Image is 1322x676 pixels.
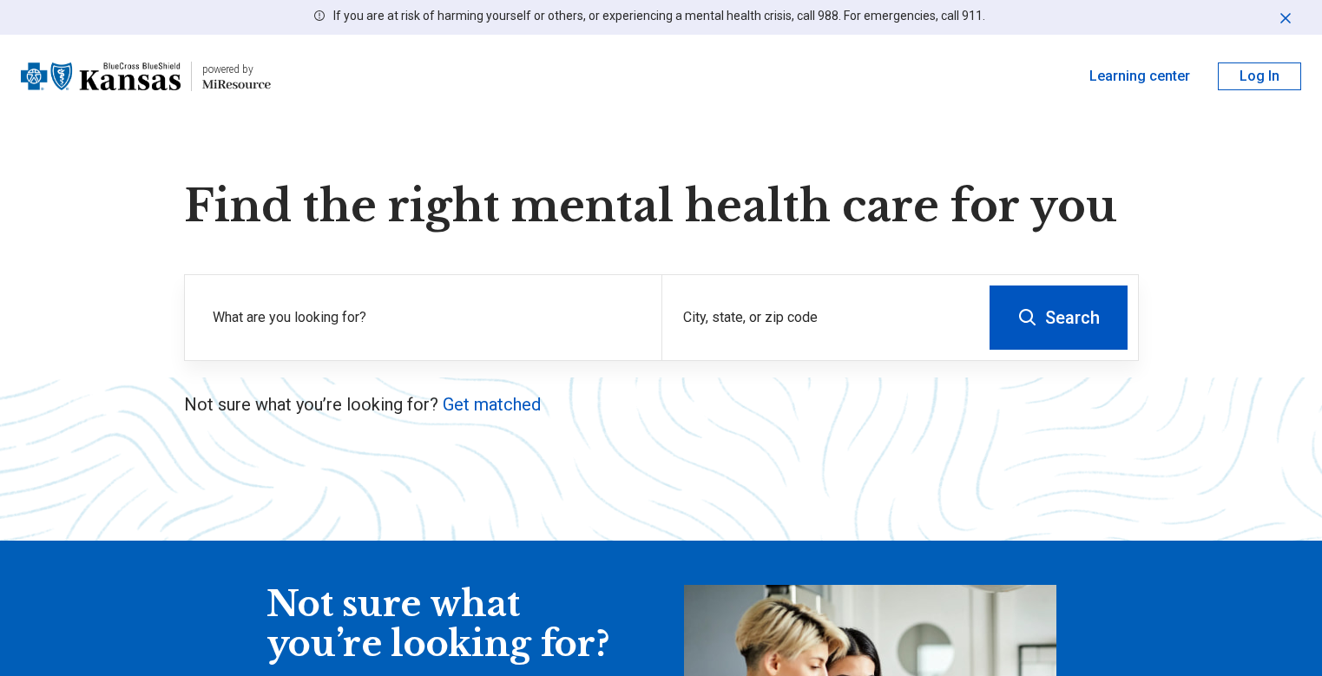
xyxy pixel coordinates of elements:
a: Learning center [1089,66,1190,87]
p: Not sure what you’re looking for? [184,392,1139,417]
button: Log In [1218,62,1301,90]
a: Blue Cross Blue Shield Kansaspowered by [21,56,271,97]
button: Dismiss [1277,7,1294,28]
div: powered by [202,62,271,77]
label: What are you looking for? [213,307,641,328]
h1: Find the right mental health care for you [184,180,1139,233]
a: Get matched [443,394,541,415]
img: Blue Cross Blue Shield Kansas [21,56,181,97]
p: If you are at risk of harming yourself or others, or experiencing a mental health crisis, call 98... [333,7,985,25]
button: Search [990,285,1128,350]
div: Not sure what you’re looking for? [266,585,614,664]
